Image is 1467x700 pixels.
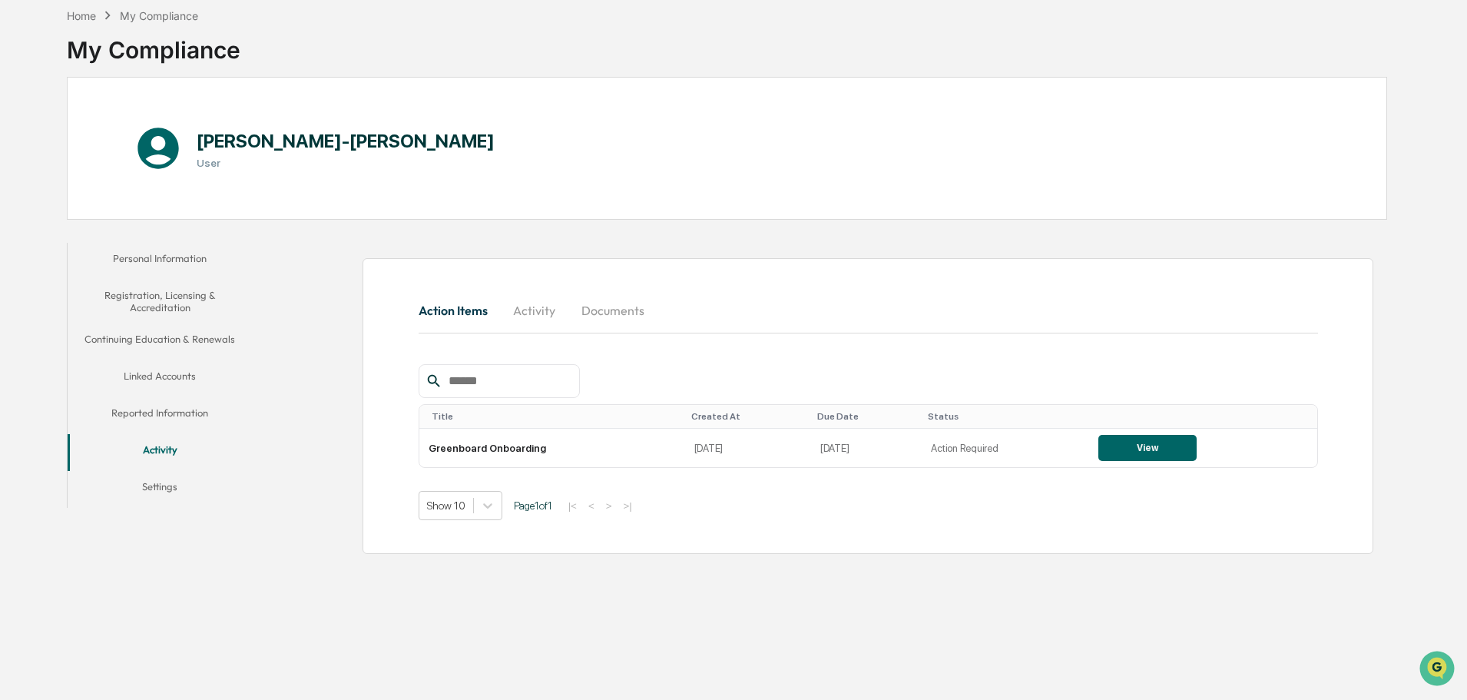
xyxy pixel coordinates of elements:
[419,292,500,329] button: Action Items
[15,224,28,237] div: 🔎
[68,243,252,280] button: Personal Information
[601,499,617,513] button: >
[31,223,97,238] span: Data Lookup
[68,397,252,434] button: Reported Information
[811,429,922,467] td: [DATE]
[928,411,1082,422] div: Toggle SortBy
[68,243,252,508] div: secondary tabs example
[120,9,198,22] div: My Compliance
[68,471,252,508] button: Settings
[564,499,581,513] button: |<
[9,187,105,215] a: 🖐️Preclearance
[105,187,197,215] a: 🗄️Attestations
[419,292,1318,329] div: secondary tabs example
[68,323,252,360] button: Continuing Education & Renewals
[52,133,194,145] div: We're available if you need us!
[197,130,495,152] h1: [PERSON_NAME]-[PERSON_NAME]
[584,499,599,513] button: <
[1418,649,1459,691] iframe: Open customer support
[108,260,186,272] a: Powered byPylon
[68,280,252,323] button: Registration, Licensing & Accreditation
[514,499,552,512] span: Page 1 of 1
[9,217,103,244] a: 🔎Data Lookup
[1098,435,1197,461] button: View
[197,157,495,169] h3: User
[153,260,186,272] span: Pylon
[432,411,679,422] div: Toggle SortBy
[1098,442,1197,453] a: View
[111,195,124,207] div: 🗄️
[817,411,916,422] div: Toggle SortBy
[68,360,252,397] button: Linked Accounts
[52,118,252,133] div: Start new chat
[569,292,657,329] button: Documents
[261,122,280,141] button: Start new chat
[15,32,280,57] p: How can we help?
[31,194,99,209] span: Preclearance
[67,9,96,22] div: Home
[691,411,805,422] div: Toggle SortBy
[67,24,240,64] div: My Compliance
[68,434,252,471] button: Activity
[685,429,811,467] td: [DATE]
[419,429,685,467] td: Greenboard Onboarding
[1101,411,1311,422] div: Toggle SortBy
[15,118,43,145] img: 1746055101610-c473b297-6a78-478c-a979-82029cc54cd1
[15,195,28,207] div: 🖐️
[127,194,190,209] span: Attestations
[618,499,636,513] button: >|
[922,429,1088,467] td: Action Required
[500,292,569,329] button: Activity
